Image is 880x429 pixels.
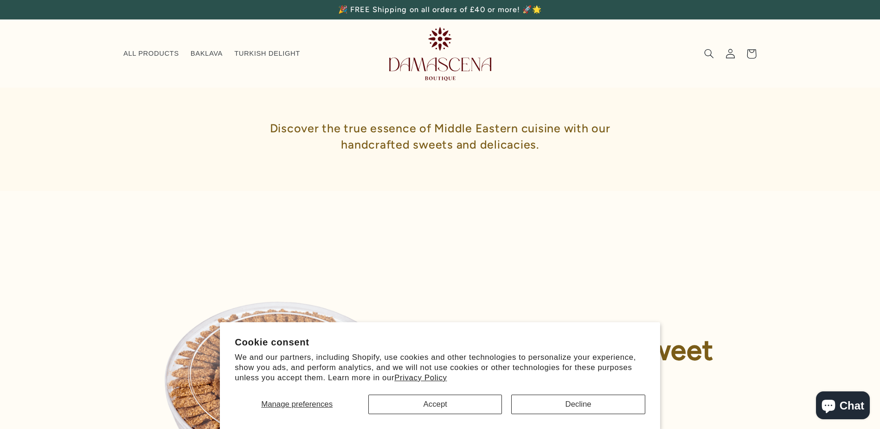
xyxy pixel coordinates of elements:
a: BAKLAVA [185,44,228,64]
a: ALL PRODUCTS [117,44,185,64]
span: BAKLAVA [191,49,223,58]
img: Damascena Boutique [389,27,491,80]
h2: Cookie consent [235,337,645,348]
span: Manage preferences [261,400,333,409]
a: Damascena Boutique [385,23,495,84]
button: Manage preferences [235,395,359,414]
span: 🎉 FREE Shipping on all orders of £40 or more! 🚀🌟 [338,5,542,14]
span: ALL PRODUCTS [123,49,179,58]
a: Privacy Policy [394,373,447,382]
span: TURKISH DELIGHT [234,49,300,58]
summary: Search [698,43,719,65]
p: We and our partners, including Shopify, use cookies and other technologies to personalize your ex... [235,352,645,383]
inbox-online-store-chat: Shopify online store chat [813,391,873,422]
button: Decline [511,395,645,414]
button: Accept [368,395,502,414]
a: TURKISH DELIGHT [229,44,306,64]
h1: Discover the true essence of Middle Eastern cuisine with our handcrafted sweets and delicacies. [236,106,644,167]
